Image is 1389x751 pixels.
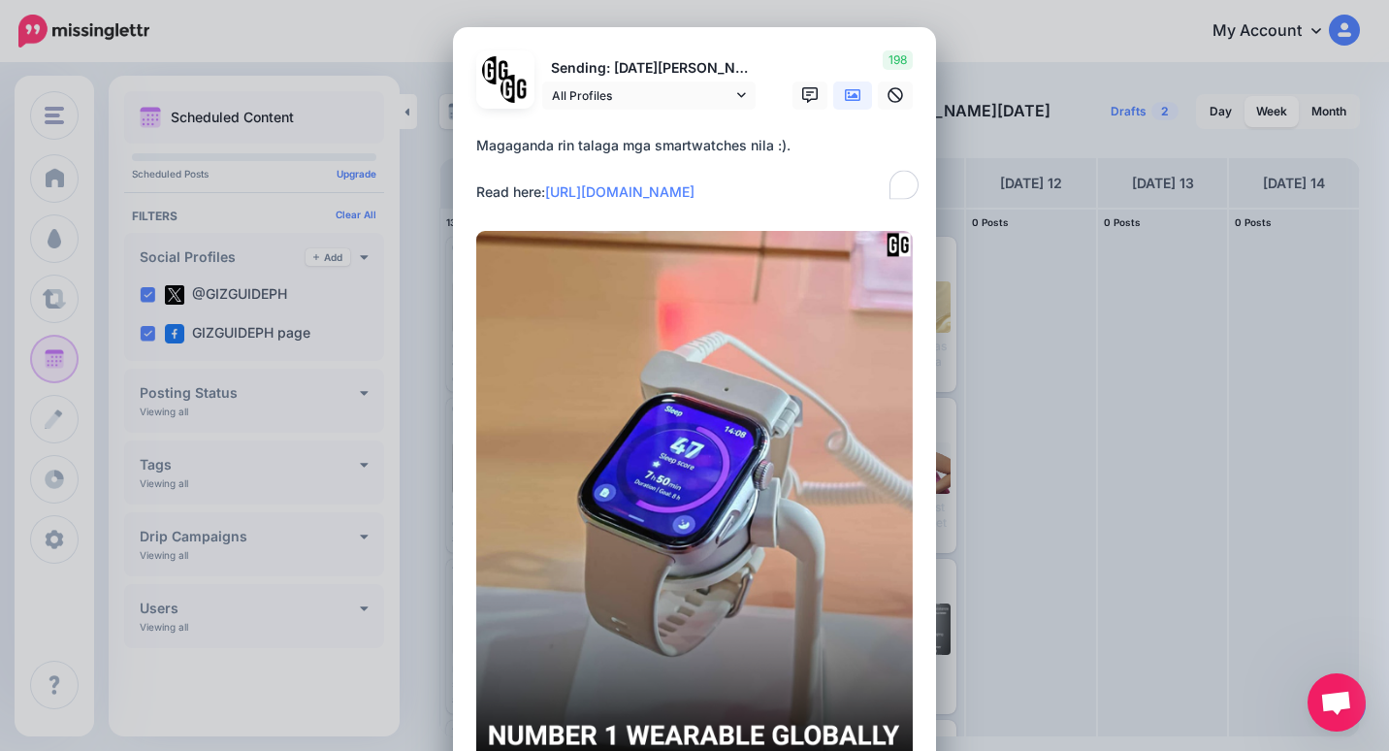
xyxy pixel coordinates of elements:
[552,85,732,106] span: All Profiles
[476,134,922,204] textarea: To enrich screen reader interactions, please activate Accessibility in Grammarly extension settings
[482,56,510,84] img: 353459792_649996473822713_4483302954317148903_n-bsa138318.png
[542,82,756,110] a: All Profiles
[476,134,922,204] div: Magaganda rin talaga mga smartwatches nila :). Read here:
[501,75,529,103] img: JT5sWCfR-79925.png
[883,50,913,70] span: 198
[542,57,756,80] p: Sending: [DATE][PERSON_NAME]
